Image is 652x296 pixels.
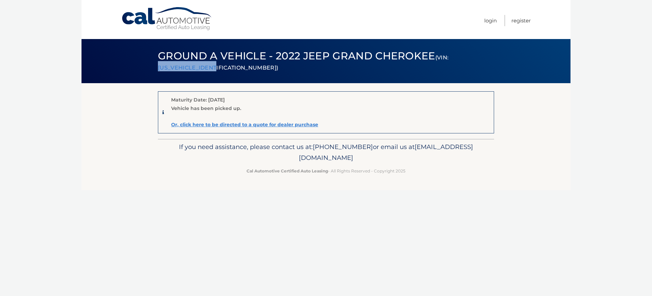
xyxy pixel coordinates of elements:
p: Vehicle has been picked up. [171,105,241,111]
a: Login [484,15,497,26]
p: Maturity Date: [DATE] [171,97,225,103]
a: Or, click here to be directed to a quote for dealer purchase [171,122,318,128]
strong: Cal Automotive Certified Auto Leasing [247,168,328,173]
p: If you need assistance, please contact us at: or email us at [162,142,490,163]
span: [PHONE_NUMBER] [313,143,373,151]
span: Ground a Vehicle - 2022 Jeep Grand Cherokee [158,50,449,72]
span: [EMAIL_ADDRESS][DOMAIN_NAME] [299,143,473,162]
a: Register [511,15,531,26]
p: - All Rights Reserved - Copyright 2025 [162,167,490,174]
a: Cal Automotive [121,7,213,31]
